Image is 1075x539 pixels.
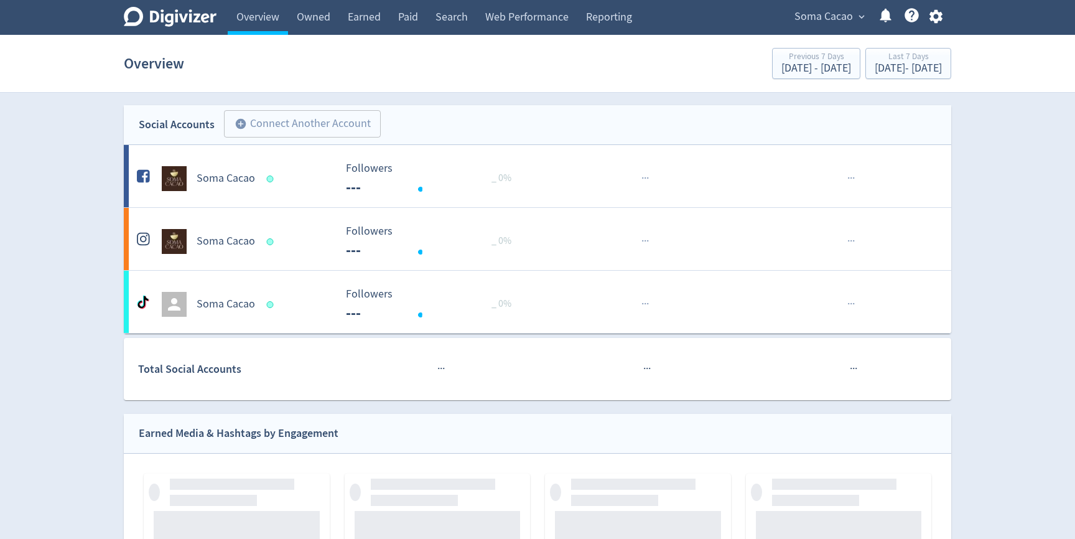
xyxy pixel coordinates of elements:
[235,118,247,130] span: add_circle
[224,110,381,138] button: Connect Another Account
[852,171,855,186] span: ·
[138,360,337,378] div: Total Social Accounts
[781,63,851,74] div: [DATE] - [DATE]
[875,52,942,63] div: Last 7 Days
[794,7,853,27] span: Soma Cacao
[646,171,649,186] span: ·
[139,116,215,134] div: Social Accounts
[162,229,187,254] img: Soma Cacao undefined
[491,235,511,247] span: _ 0%
[646,233,649,249] span: ·
[865,48,951,79] button: Last 7 Days[DATE]- [DATE]
[162,166,187,191] img: Soma Cacao undefined
[641,171,644,186] span: ·
[340,162,526,195] svg: Followers ---
[124,145,951,207] a: Soma Cacao undefinedSoma Cacao Followers --- Followers --- _ 0%······
[491,172,511,184] span: _ 0%
[437,361,440,377] span: ·
[340,288,526,321] svg: Followers ---
[641,296,644,312] span: ·
[847,233,850,249] span: ·
[267,238,277,245] span: Data last synced: 4 Sep 2025, 2:02am (AEST)
[124,44,184,83] h1: Overview
[644,171,646,186] span: ·
[644,233,646,249] span: ·
[850,171,852,186] span: ·
[267,176,277,182] span: Data last synced: 4 Sep 2025, 2:02am (AEST)
[641,233,644,249] span: ·
[644,296,646,312] span: ·
[646,296,649,312] span: ·
[197,297,255,312] h5: Soma Cacao
[491,298,511,310] span: _ 0%
[646,361,648,377] span: ·
[124,208,951,270] a: Soma Cacao undefinedSoma Cacao Followers --- Followers --- _ 0%······
[124,271,951,333] a: Soma Cacao Followers --- Followers --- _ 0%······
[855,361,857,377] span: ·
[856,11,867,22] span: expand_more
[340,225,526,258] svg: Followers ---
[440,361,442,377] span: ·
[267,301,277,308] span: Data last synced: 4 Sep 2025, 5:01am (AEST)
[847,171,850,186] span: ·
[442,361,445,377] span: ·
[197,171,255,186] h5: Soma Cacao
[852,233,855,249] span: ·
[850,233,852,249] span: ·
[139,424,338,443] div: Earned Media & Hashtags by Engagement
[850,361,852,377] span: ·
[215,112,381,138] a: Connect Another Account
[772,48,860,79] button: Previous 7 Days[DATE] - [DATE]
[648,361,651,377] span: ·
[643,361,646,377] span: ·
[875,63,942,74] div: [DATE] - [DATE]
[197,234,255,249] h5: Soma Cacao
[790,7,868,27] button: Soma Cacao
[781,52,851,63] div: Previous 7 Days
[852,296,855,312] span: ·
[850,296,852,312] span: ·
[847,296,850,312] span: ·
[852,361,855,377] span: ·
